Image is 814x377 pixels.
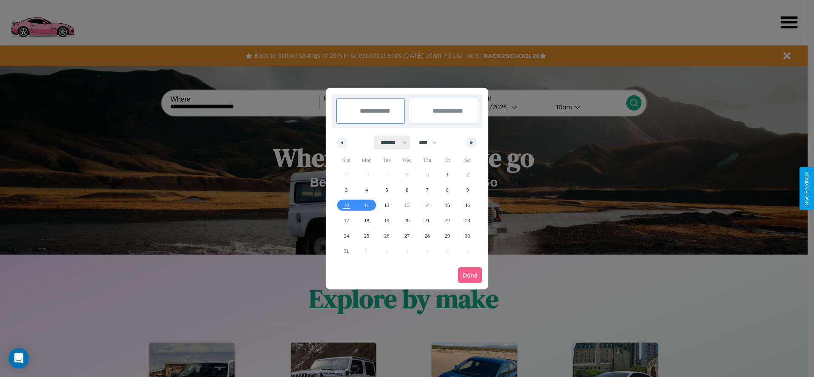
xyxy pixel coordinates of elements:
[336,182,356,198] button: 3
[364,213,369,228] span: 18
[417,198,437,213] button: 14
[336,198,356,213] button: 10
[458,198,478,213] button: 16
[417,213,437,228] button: 21
[437,153,457,167] span: Fri
[465,198,470,213] span: 16
[377,213,397,228] button: 19
[424,213,430,228] span: 21
[344,228,349,244] span: 24
[804,171,810,206] div: Give Feedback
[344,244,349,259] span: 31
[465,228,470,244] span: 30
[356,213,376,228] button: 18
[417,182,437,198] button: 7
[345,182,348,198] span: 3
[437,182,457,198] button: 8
[377,198,397,213] button: 12
[377,153,397,167] span: Tue
[344,213,349,228] span: 17
[406,182,408,198] span: 6
[356,228,376,244] button: 25
[397,198,417,213] button: 13
[424,198,430,213] span: 14
[437,198,457,213] button: 15
[445,198,450,213] span: 15
[377,228,397,244] button: 26
[437,213,457,228] button: 22
[397,228,417,244] button: 27
[386,182,388,198] span: 5
[426,182,428,198] span: 7
[397,182,417,198] button: 6
[364,198,369,213] span: 11
[336,153,356,167] span: Sun
[458,267,482,283] button: Done
[458,228,478,244] button: 30
[466,182,469,198] span: 9
[424,228,430,244] span: 28
[404,228,410,244] span: 27
[458,182,478,198] button: 9
[404,198,410,213] span: 13
[336,228,356,244] button: 24
[417,228,437,244] button: 28
[417,153,437,167] span: Thu
[344,198,349,213] span: 10
[336,213,356,228] button: 17
[384,228,390,244] span: 26
[458,213,478,228] button: 23
[458,153,478,167] span: Sat
[356,153,376,167] span: Mon
[356,198,376,213] button: 11
[446,182,449,198] span: 8
[437,167,457,182] button: 1
[356,182,376,198] button: 4
[397,213,417,228] button: 20
[9,348,29,368] div: Open Intercom Messenger
[384,198,390,213] span: 12
[446,167,449,182] span: 1
[465,213,470,228] span: 23
[336,244,356,259] button: 31
[437,228,457,244] button: 29
[445,228,450,244] span: 29
[364,228,369,244] span: 25
[445,213,450,228] span: 22
[466,167,469,182] span: 2
[404,213,410,228] span: 20
[365,182,368,198] span: 4
[377,182,397,198] button: 5
[384,213,390,228] span: 19
[397,153,417,167] span: Wed
[458,167,478,182] button: 2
